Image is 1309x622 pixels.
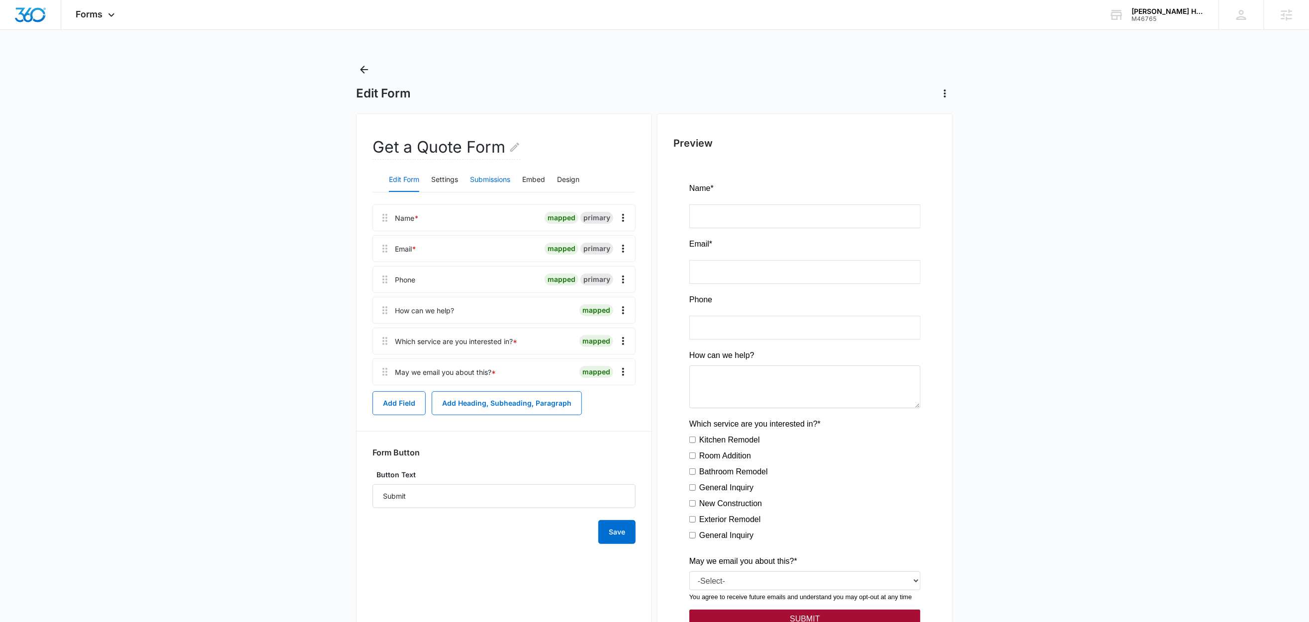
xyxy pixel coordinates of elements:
h2: Get a Quote Form [373,135,521,160]
h2: Preview [673,136,936,151]
div: mapped [579,366,613,378]
button: Add Heading, Subheading, Paragraph [432,391,582,415]
label: Room Addition [10,267,62,279]
h1: Edit Form [356,86,411,101]
button: Add Field [373,391,426,415]
div: primary [580,243,613,255]
div: account name [1131,7,1204,15]
div: primary [580,273,613,285]
label: Kitchen Remodel [10,252,71,264]
label: Exterior Remodel [10,331,72,343]
button: Edit Form Name [509,135,521,159]
button: Settings [431,168,458,192]
button: Embed [522,168,545,192]
label: General Inquiry [10,299,64,311]
span: Forms [76,9,103,19]
div: mapped [545,273,578,285]
button: Overflow Menu [615,302,631,318]
h3: Form Button [373,447,420,457]
button: Submissions [470,168,510,192]
button: Overflow Menu [615,271,631,287]
div: May we email you about this? [395,367,496,377]
div: Email [395,244,416,254]
button: Overflow Menu [615,210,631,226]
label: Bathroom Remodel [10,283,79,295]
div: Name [395,213,419,223]
button: Back [356,62,372,78]
label: Button Text [373,469,636,480]
span: Submit [100,432,130,441]
label: General Inquiry [10,347,64,359]
button: Overflow Menu [615,333,631,349]
button: Design [557,168,579,192]
button: Overflow Menu [615,241,631,257]
button: Actions [937,86,953,101]
div: mapped [545,212,578,224]
button: Edit Form [389,168,419,192]
div: account id [1131,15,1204,22]
div: mapped [579,335,613,347]
div: How can we help? [395,305,454,316]
button: Overflow Menu [615,364,631,380]
div: primary [580,212,613,224]
label: New Construction [10,315,73,327]
div: Phone [395,274,415,285]
div: mapped [545,243,578,255]
button: Save [598,520,636,544]
div: Which service are you interested in? [395,336,517,347]
div: mapped [579,304,613,316]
